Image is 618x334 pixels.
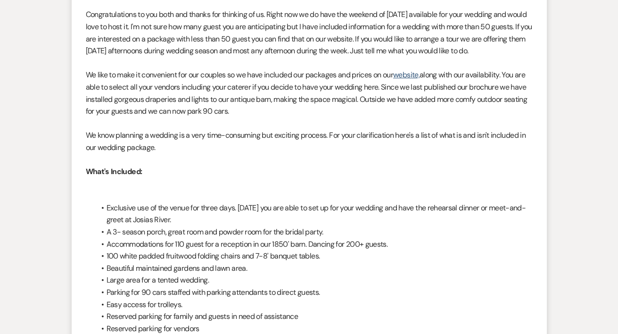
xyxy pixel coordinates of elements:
[86,130,526,152] span: We know planning a wedding is a very time-consuming but exciting process. For your clarification ...
[95,238,533,250] li: Accommodations for 110 guest for a reception in our 1850' barn. Dancing for 200+ guests.
[86,167,142,176] strong: What's Included:
[95,202,533,226] li: Exclusive use of the venue for three days. [DATE] you are able to set up for your wedding and hav...
[86,8,533,57] p: Congratulations to you both and thanks for thinking of us. Right now we do have the weekend of [D...
[95,286,533,299] li: Parking for 90 cars staffed with parking attendants to direct guests.
[95,310,533,323] li: Reserved parking for family and guests in need of assistance
[95,262,533,275] li: Beautiful maintained gardens and lawn area.
[95,250,533,262] li: 100 white padded fruitwood folding chairs and 7-8' banquet tables.
[95,299,533,311] li: Easy access for trolleys.
[393,70,420,80] a: website,
[95,226,533,238] li: A 3- season porch, great room and powder room for the bridal party.
[95,274,533,286] li: Large area for a tented wedding.
[86,69,533,117] p: We like to make it convenient for our couples so we have included our packages and prices on our ...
